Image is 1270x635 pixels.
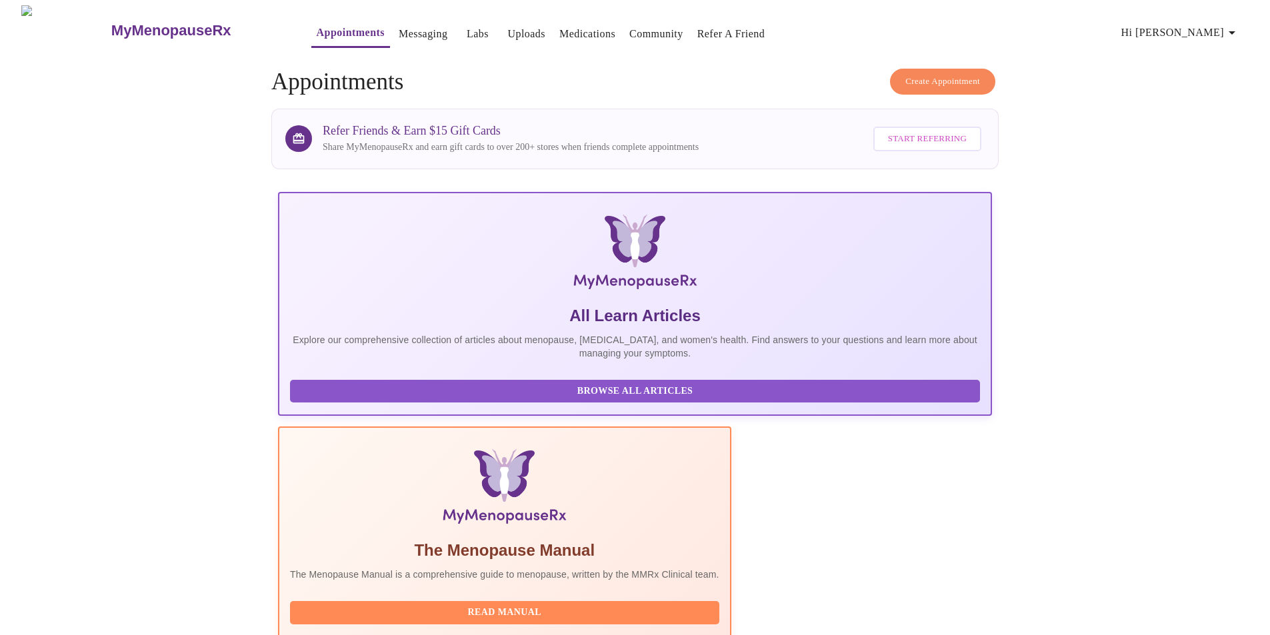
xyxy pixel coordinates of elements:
span: Hi [PERSON_NAME] [1121,23,1240,42]
h3: MyMenopauseRx [111,22,231,39]
h5: The Menopause Manual [290,540,719,561]
h3: Refer Friends & Earn $15 Gift Cards [323,124,699,138]
a: Messaging [399,25,447,43]
a: Uploads [507,25,545,43]
span: Create Appointment [905,74,980,89]
button: Medications [554,21,621,47]
span: Browse All Articles [303,383,967,400]
span: Read Manual [303,604,706,621]
button: Community [624,21,689,47]
img: Menopause Manual [358,449,651,529]
img: MyMenopauseRx Logo [397,215,873,295]
a: Refer a Friend [697,25,765,43]
button: Refer a Friend [692,21,771,47]
a: Medications [559,25,615,43]
button: Browse All Articles [290,380,980,403]
img: MyMenopauseRx Logo [21,5,109,55]
a: Read Manual [290,606,723,617]
button: Create Appointment [890,69,995,95]
h5: All Learn Articles [290,305,980,326]
button: Uploads [502,21,551,47]
a: Start Referring [870,120,985,158]
a: Community [629,25,683,43]
button: Labs [456,21,499,47]
button: Messaging [393,21,453,47]
a: MyMenopauseRx [109,7,284,54]
button: Hi [PERSON_NAME] [1116,19,1245,46]
button: Read Manual [290,601,719,624]
button: Start Referring [873,127,981,151]
h4: Appointments [271,69,999,95]
p: The Menopause Manual is a comprehensive guide to menopause, written by the MMRx Clinical team. [290,568,719,581]
span: Start Referring [888,131,967,147]
a: Labs [467,25,489,43]
p: Share MyMenopauseRx and earn gift cards to over 200+ stores when friends complete appointments [323,141,699,154]
a: Appointments [317,23,385,42]
button: Appointments [311,19,390,48]
p: Explore our comprehensive collection of articles about menopause, [MEDICAL_DATA], and women's hea... [290,333,980,360]
a: Browse All Articles [290,384,983,396]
